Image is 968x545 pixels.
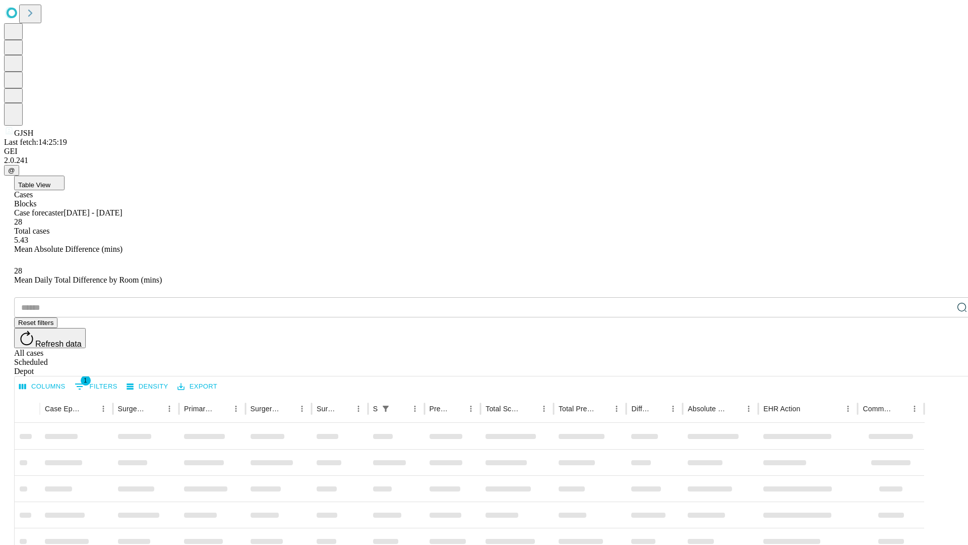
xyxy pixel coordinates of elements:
span: GJSH [14,129,33,137]
div: Comments [863,405,892,413]
button: Sort [652,402,666,416]
button: Sort [394,402,408,416]
button: Reset filters [14,317,57,328]
button: Menu [841,402,855,416]
span: Total cases [14,227,49,235]
button: Sort [801,402,815,416]
div: Surgery Name [251,405,280,413]
span: Case forecaster [14,208,64,217]
span: 5.43 [14,236,28,244]
button: Menu [351,402,366,416]
span: Last fetch: 14:25:19 [4,138,67,146]
button: Menu [742,402,756,416]
button: Menu [96,402,110,416]
div: Total Predicted Duration [559,405,595,413]
div: 1 active filter [379,402,393,416]
div: Case Epic Id [45,405,81,413]
div: Surgery Date [317,405,336,413]
button: Menu [229,402,243,416]
button: Density [124,379,171,395]
button: Menu [666,402,680,416]
div: Primary Service [184,405,213,413]
div: Surgeon Name [118,405,147,413]
button: Refresh data [14,328,86,348]
span: @ [8,167,15,174]
button: Table View [14,176,65,190]
span: Table View [18,181,50,189]
div: 2.0.241 [4,156,964,165]
span: Reset filters [18,319,53,326]
span: 28 [14,217,22,226]
button: @ [4,165,19,176]
button: Sort [281,402,295,416]
button: Sort [523,402,537,416]
span: Mean Absolute Difference (mins) [14,245,123,253]
div: GEI [4,147,964,156]
button: Menu [907,402,922,416]
div: Total Scheduled Duration [486,405,522,413]
button: Sort [337,402,351,416]
button: Sort [728,402,742,416]
button: Sort [595,402,610,416]
button: Show filters [72,378,120,395]
button: Menu [537,402,551,416]
button: Sort [82,402,96,416]
span: [DATE] - [DATE] [64,208,122,217]
button: Menu [295,402,309,416]
button: Menu [162,402,176,416]
button: Menu [610,402,624,416]
button: Select columns [17,379,68,395]
div: EHR Action [763,405,800,413]
button: Menu [408,402,422,416]
button: Show filters [379,402,393,416]
button: Sort [450,402,464,416]
span: 28 [14,266,22,275]
button: Export [175,379,220,395]
div: Absolute Difference [688,405,727,413]
span: Mean Daily Total Difference by Room (mins) [14,276,162,284]
div: Predicted In Room Duration [430,405,449,413]
button: Sort [893,402,907,416]
div: Scheduled In Room Duration [373,405,378,413]
button: Sort [148,402,162,416]
button: Sort [215,402,229,416]
span: Refresh data [35,340,82,348]
div: Difference [631,405,651,413]
button: Menu [464,402,478,416]
span: 1 [81,375,91,386]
